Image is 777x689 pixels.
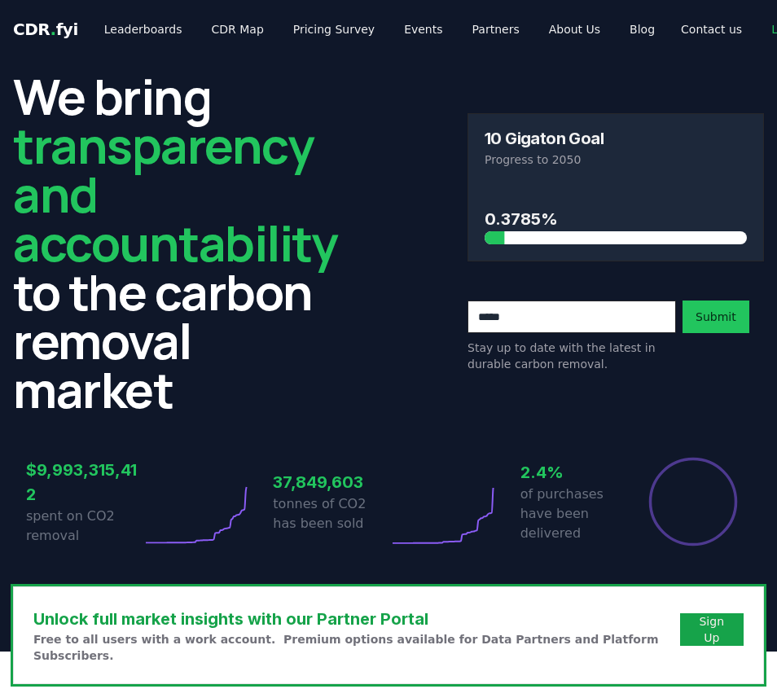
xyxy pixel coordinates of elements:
[91,15,195,44] a: Leaderboards
[26,507,142,546] p: spent on CO2 removal
[33,631,680,664] p: Free to all users with a work account. Premium options available for Data Partners and Platform S...
[617,15,668,44] a: Blog
[33,607,680,631] h3: Unlock full market insights with our Partner Portal
[693,613,731,646] a: Sign Up
[273,470,388,494] h3: 37,849,603
[13,18,78,41] a: CDR.fyi
[647,456,739,547] div: Percentage of sales delivered
[273,494,388,533] p: tonnes of CO2 has been sold
[26,458,142,507] h3: $9,993,315,412
[280,15,388,44] a: Pricing Survey
[391,15,455,44] a: Events
[485,207,747,231] h3: 0.3785%
[13,72,337,414] h2: We bring to the carbon removal market
[50,20,56,39] span: .
[13,20,78,39] span: CDR fyi
[536,15,613,44] a: About Us
[468,340,676,372] p: Stay up to date with the latest in durable carbon removal.
[680,613,744,646] button: Sign Up
[485,130,604,147] h3: 10 Gigaton Goal
[520,485,636,543] p: of purchases have been delivered
[683,301,749,333] button: Submit
[520,460,636,485] h3: 2.4%
[459,15,533,44] a: Partners
[91,15,668,44] nav: Main
[668,15,755,44] a: Contact us
[13,112,337,276] span: transparency and accountability
[485,151,747,168] p: Progress to 2050
[199,15,277,44] a: CDR Map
